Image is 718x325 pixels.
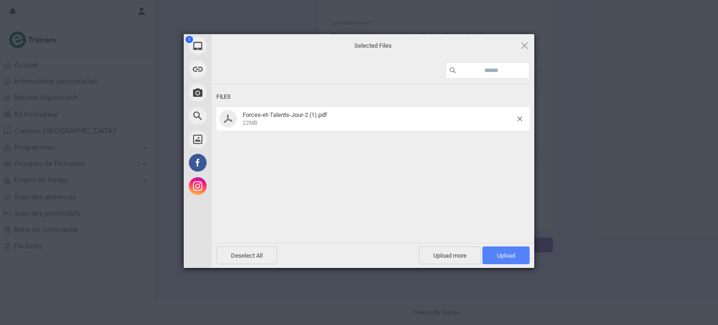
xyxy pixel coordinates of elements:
[419,246,481,264] span: Upload more
[184,34,296,58] div: My Device
[243,111,327,118] span: Forces-et-Talents-Jour-2 (1).pdf
[184,58,296,81] div: Link (URL)
[216,246,277,264] span: Deselect All
[243,120,257,126] span: 22MB
[482,246,530,264] span: Upload
[497,252,515,259] span: Upload
[186,36,193,43] span: 1
[240,111,517,127] span: Forces-et-Talents-Jour-2 (1).pdf
[184,81,296,104] div: Take Photo
[519,40,530,51] span: Click here or hit ESC to close picker
[184,104,296,128] div: Web Search
[216,88,530,106] div: Files
[280,41,467,50] span: Selected Files
[184,151,296,174] div: Facebook
[184,128,296,151] div: Unsplash
[184,174,296,198] div: Instagram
